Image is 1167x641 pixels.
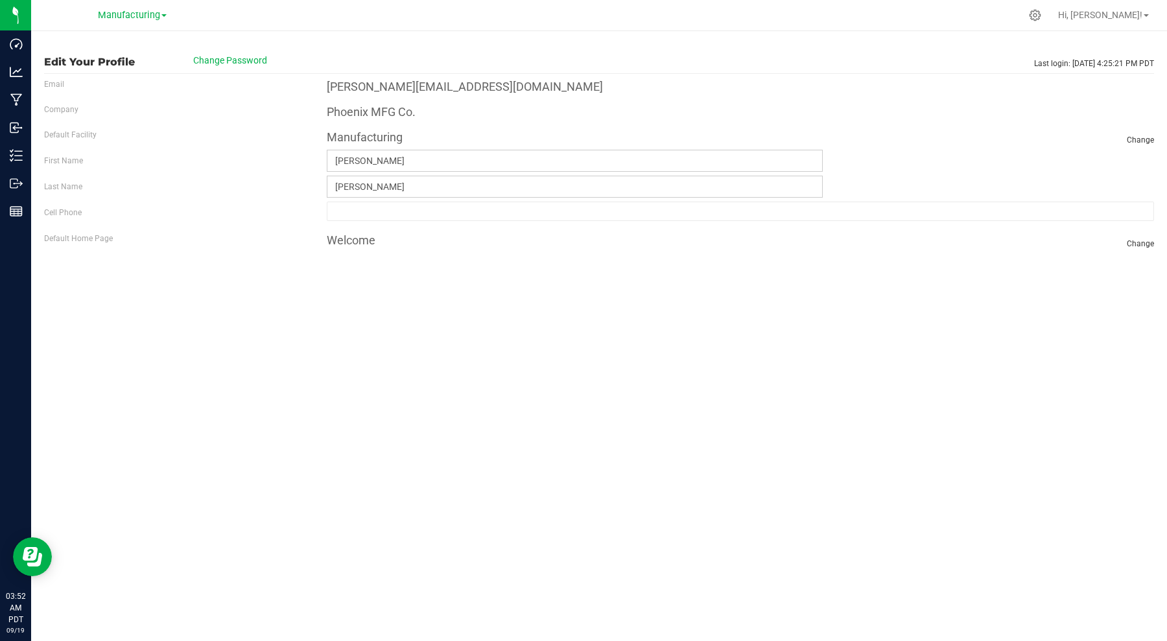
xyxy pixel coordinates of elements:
[193,55,267,65] span: Change Password
[10,177,23,190] inline-svg: Outbound
[1127,134,1154,146] span: Change
[44,104,78,115] label: Company
[10,149,23,162] inline-svg: Inventory
[44,129,97,141] label: Default Facility
[44,78,64,90] label: Email
[44,233,113,244] label: Default Home Page
[6,625,25,635] p: 09/19
[44,207,82,218] label: Cell Phone
[1034,58,1154,69] span: Last login: [DATE] 4:25:21 PM PDT
[10,38,23,51] inline-svg: Dashboard
[165,49,295,71] button: Change Password
[1027,9,1043,21] div: Manage settings
[327,106,416,119] h4: Phoenix MFG Co.
[44,56,148,68] span: Edit Your Profile
[10,93,23,106] inline-svg: Manufacturing
[327,202,1155,221] input: Format: (999) 999-9999
[98,10,160,21] span: Manufacturing
[1058,10,1142,20] span: Hi, [PERSON_NAME]!
[44,155,83,167] label: First Name
[327,80,603,93] h4: [PERSON_NAME][EMAIL_ADDRESS][DOMAIN_NAME]
[10,121,23,134] inline-svg: Inbound
[1127,238,1154,250] span: Change
[13,537,52,576] iframe: Resource center
[44,181,82,192] label: Last Name
[6,590,25,625] p: 03:52 AM PDT
[327,131,1155,144] h4: Manufacturing
[10,65,23,78] inline-svg: Analytics
[327,234,1155,247] h4: Welcome
[10,205,23,218] inline-svg: Reports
